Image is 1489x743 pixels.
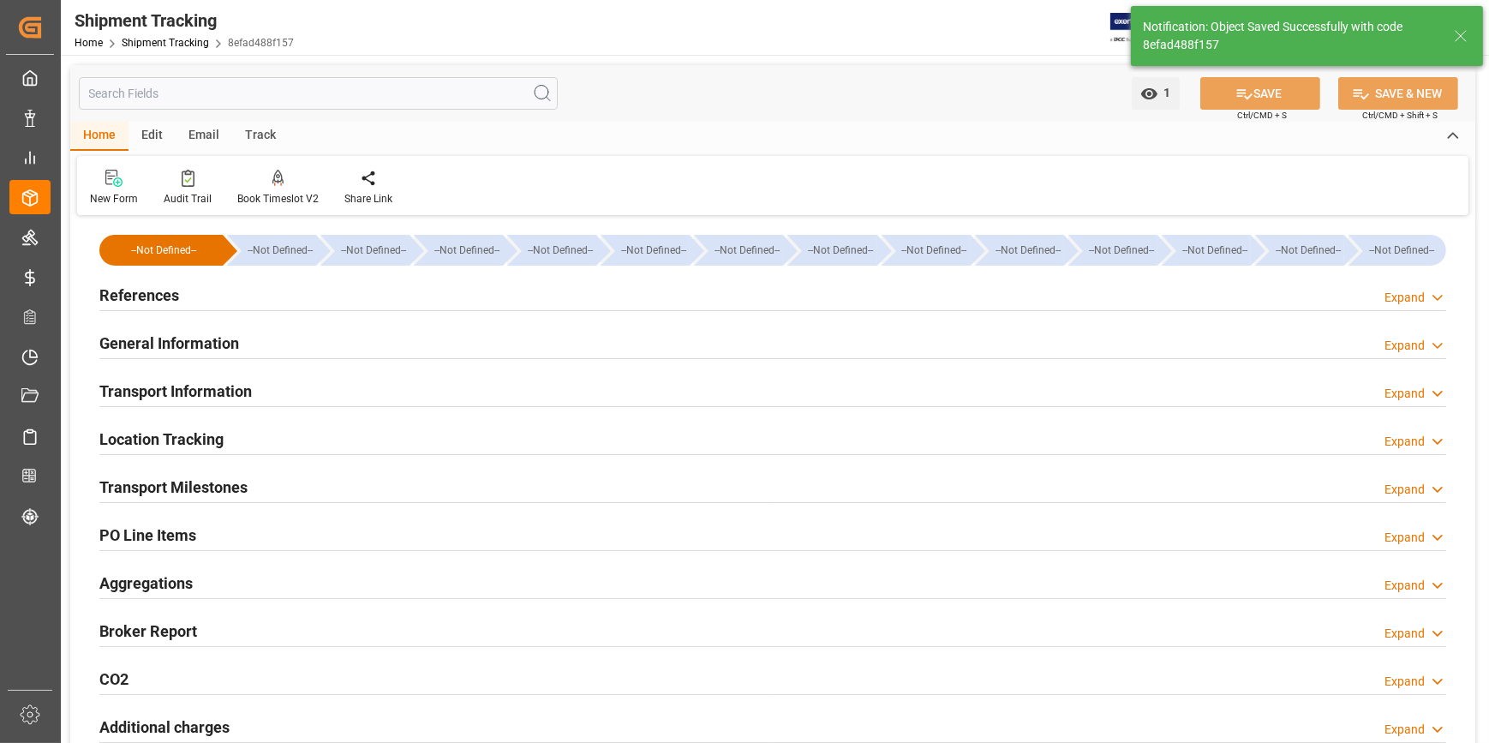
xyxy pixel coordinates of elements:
button: SAVE & NEW [1338,77,1458,110]
div: --Not Defined-- [1179,235,1251,266]
div: --Not Defined-- [975,235,1064,266]
h2: Transport Milestones [99,476,248,499]
div: Expand [1384,337,1425,355]
div: --Not Defined-- [507,235,596,266]
div: Shipment Tracking [75,8,294,33]
div: --Not Defined-- [694,235,783,266]
h2: Additional charges [99,716,230,739]
h2: CO2 [99,668,129,691]
div: --Not Defined-- [338,235,410,266]
a: Home [75,37,103,49]
div: --Not Defined-- [431,235,503,266]
div: --Not Defined-- [787,235,876,266]
div: --Not Defined-- [99,235,223,266]
h2: Transport Information [99,380,252,403]
button: SAVE [1200,77,1320,110]
div: --Not Defined-- [882,235,971,266]
div: Audit Trail [164,191,212,207]
div: --Not Defined-- [1272,235,1344,266]
div: --Not Defined-- [227,235,316,266]
div: Edit [129,122,176,151]
div: --Not Defined-- [992,235,1064,266]
img: Exertis%20JAM%20-%20Email%20Logo.jpg_1722504956.jpg [1110,13,1169,43]
div: --Not Defined-- [1085,235,1157,266]
div: Expand [1384,673,1425,691]
div: Expand [1384,385,1425,403]
h2: General Information [99,332,239,355]
button: open menu [1132,77,1180,110]
div: --Not Defined-- [711,235,783,266]
input: Search Fields [79,77,558,110]
div: --Not Defined-- [1068,235,1157,266]
div: Notification: Object Saved Successfully with code 8efad488f157 [1143,18,1438,54]
div: Book Timeslot V2 [237,191,319,207]
div: --Not Defined-- [117,235,211,266]
div: --Not Defined-- [1255,235,1344,266]
div: Expand [1384,481,1425,499]
div: --Not Defined-- [601,235,690,266]
div: Expand [1384,289,1425,307]
span: Ctrl/CMD + S [1237,109,1287,122]
div: --Not Defined-- [1366,235,1438,266]
h2: Aggregations [99,572,193,595]
div: --Not Defined-- [414,235,503,266]
div: Expand [1384,433,1425,451]
div: --Not Defined-- [320,235,410,266]
a: Shipment Tracking [122,37,209,49]
div: Home [70,122,129,151]
div: --Not Defined-- [524,235,596,266]
div: Expand [1384,577,1425,595]
div: Expand [1384,625,1425,643]
div: Expand [1384,529,1425,547]
div: --Not Defined-- [899,235,971,266]
div: Email [176,122,232,151]
div: --Not Defined-- [1348,235,1446,266]
div: New Form [90,191,138,207]
h2: References [99,284,179,307]
div: Share Link [344,191,392,207]
div: --Not Defined-- [244,235,316,266]
div: --Not Defined-- [618,235,690,266]
h2: PO Line Items [99,524,196,547]
div: --Not Defined-- [804,235,876,266]
div: Expand [1384,721,1425,739]
div: Track [232,122,289,151]
h2: Broker Report [99,620,197,643]
span: 1 [1158,86,1171,99]
h2: Location Tracking [99,428,224,451]
span: Ctrl/CMD + Shift + S [1362,109,1438,122]
div: --Not Defined-- [1162,235,1251,266]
